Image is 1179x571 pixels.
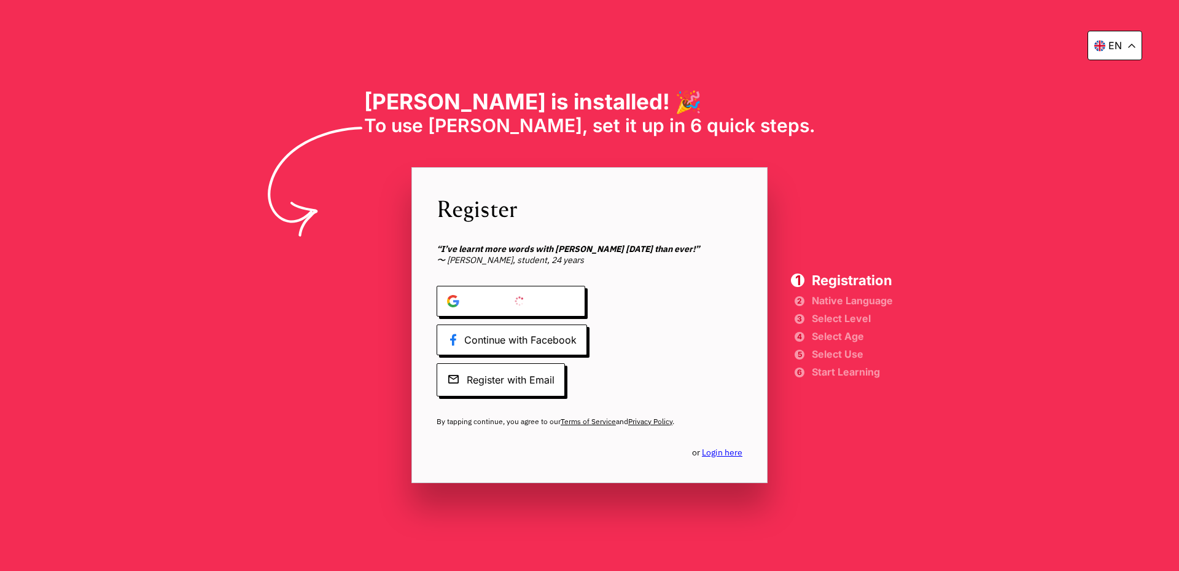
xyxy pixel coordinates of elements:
a: Terms of Service [561,417,616,426]
span: To use [PERSON_NAME], set it up in 6 quick steps. [364,114,815,136]
h1: [PERSON_NAME] is installed! 🎉 [364,89,815,114]
span: Continue with Facebook [437,325,587,355]
a: Login here [702,447,742,458]
a: Privacy Policy [628,417,672,426]
span: Registration [812,274,893,287]
p: en [1108,39,1122,52]
b: “I’ve learnt more words with [PERSON_NAME] [DATE] than ever!” [437,243,699,254]
span: or [692,447,742,458]
img: spinner [513,295,526,307]
span: Start Learning [812,368,893,376]
span: Register with Email [437,363,565,396]
span: Select Level [812,314,893,323]
span: By tapping continue, you agree to our and . [437,417,742,427]
span: Register [437,192,742,224]
span: Select Age [812,332,893,341]
span: 〜 [PERSON_NAME], student, 24 years [437,243,742,266]
span: Select Use [812,350,893,358]
span: Native Language [812,296,893,305]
